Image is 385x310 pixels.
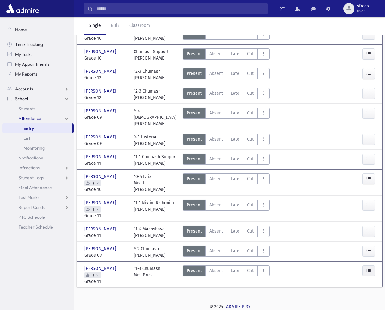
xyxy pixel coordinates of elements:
[357,4,369,9] span: sfross
[187,267,202,274] span: Present
[84,252,127,258] span: Grade 09
[247,202,254,208] span: Cut
[2,84,74,94] a: Accounts
[5,2,40,15] img: AdmirePro
[2,173,74,183] a: Student Logs
[2,133,74,143] a: List
[209,136,223,143] span: Absent
[134,88,166,101] div: 12-3 Chumash [PERSON_NAME]
[84,114,127,121] span: Grade 09
[15,61,49,67] span: My Appointments
[209,267,223,274] span: Absent
[231,110,239,116] span: Late
[183,68,270,81] div: AttTypes
[247,110,254,116] span: Cut
[209,228,223,234] span: Absent
[183,226,270,239] div: AttTypes
[231,202,239,208] span: Late
[247,248,254,254] span: Cut
[187,228,202,234] span: Present
[209,248,223,254] span: Absent
[247,156,254,162] span: Cut
[84,304,375,310] div: © 2025 -
[84,154,118,160] span: [PERSON_NAME]
[2,69,74,79] a: My Reports
[84,213,127,219] span: Grade 11
[19,116,41,121] span: Attendance
[84,265,118,272] span: [PERSON_NAME]
[187,176,202,182] span: Present
[183,200,270,219] div: AttTypes
[134,68,166,81] div: 12-3 Chumash [PERSON_NAME]
[2,104,74,114] a: Students
[183,173,270,193] div: AttTypes
[84,108,118,114] span: [PERSON_NAME]
[93,3,267,14] input: Search
[187,202,202,208] span: Present
[2,59,74,69] a: My Appointments
[187,70,202,77] span: Present
[231,70,239,77] span: Late
[84,75,127,81] span: Grade 12
[2,183,74,192] a: Meal Attendance
[183,29,270,42] div: AttTypes
[134,48,168,61] div: Chumash Support [PERSON_NAME]
[84,186,127,193] span: Grade 10
[84,88,118,94] span: [PERSON_NAME]
[15,42,43,47] span: Time Tracking
[2,123,72,133] a: Entry
[134,246,166,258] div: 9-2 Chumash [PERSON_NAME]
[2,153,74,163] a: Notifications
[2,39,74,49] a: Time Tracking
[2,114,74,123] a: Attendance
[134,108,177,127] div: 9-4 [DEMOGRAPHIC_DATA] [PERSON_NAME]
[134,173,177,193] div: 10-4 Ivris Mrs. L [PERSON_NAME]
[19,106,35,111] span: Students
[247,267,254,274] span: Cut
[15,27,27,32] span: Home
[19,175,44,180] span: Student Logs
[183,88,270,101] div: AttTypes
[84,94,127,101] span: Grade 12
[209,176,223,182] span: Absent
[247,228,254,234] span: Cut
[187,90,202,97] span: Present
[247,51,254,57] span: Cut
[187,248,202,254] span: Present
[134,134,166,147] div: 9-3 Historia [PERSON_NAME]
[247,136,254,143] span: Cut
[357,9,369,14] span: User
[91,273,95,277] span: 1
[15,86,33,92] span: Accounts
[84,200,118,206] span: [PERSON_NAME]
[84,173,118,180] span: [PERSON_NAME]
[84,17,106,35] a: Single
[84,140,127,147] span: Grade 09
[209,70,223,77] span: Absent
[19,185,52,190] span: Meal Attendance
[19,195,39,200] span: Test Marks
[15,96,28,101] span: School
[209,156,223,162] span: Absent
[247,90,254,97] span: Cut
[209,90,223,97] span: Absent
[247,176,254,182] span: Cut
[231,90,239,97] span: Late
[134,29,166,42] div: 10-3 Historia [PERSON_NAME]
[231,228,239,234] span: Late
[231,136,239,143] span: Late
[106,17,124,35] a: Bulk
[84,246,118,252] span: [PERSON_NAME]
[231,156,239,162] span: Late
[23,126,34,131] span: Entry
[19,155,43,161] span: Notifications
[23,145,45,151] span: Monitoring
[23,135,30,141] span: List
[19,165,40,171] span: Infractions
[2,25,74,35] a: Home
[209,110,223,116] span: Absent
[247,70,254,77] span: Cut
[187,156,202,162] span: Present
[231,248,239,254] span: Late
[2,192,74,202] a: Test Marks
